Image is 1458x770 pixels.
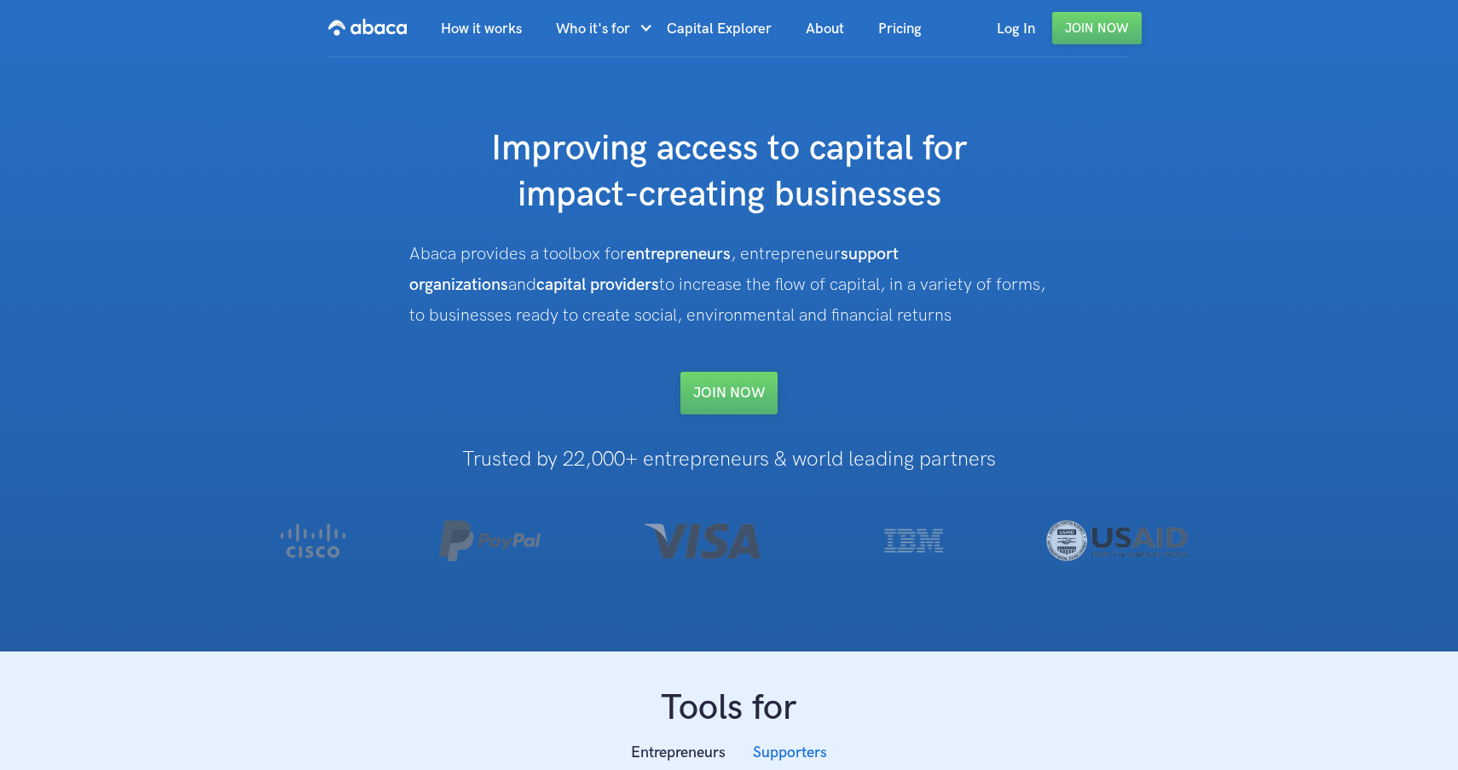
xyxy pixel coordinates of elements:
a: Join Now [1052,12,1142,44]
h1: Tools for [219,686,1240,732]
strong: capital providers [536,275,659,295]
img: Abaca logo [328,14,407,41]
h1: Improving access to capital for impact-creating businesses [388,126,1070,218]
div: Supporters [753,740,827,766]
h1: Trusted by 22,000+ entrepreneurs & world leading partners [219,449,1240,471]
strong: entrepreneurs [627,244,731,264]
a: Join NOW [680,372,778,414]
div: Abaca provides a toolbox for , entrepreneur and to increase the flow of capital, in a variety of ... [409,239,1049,331]
div: Entrepreneurs [631,740,726,766]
